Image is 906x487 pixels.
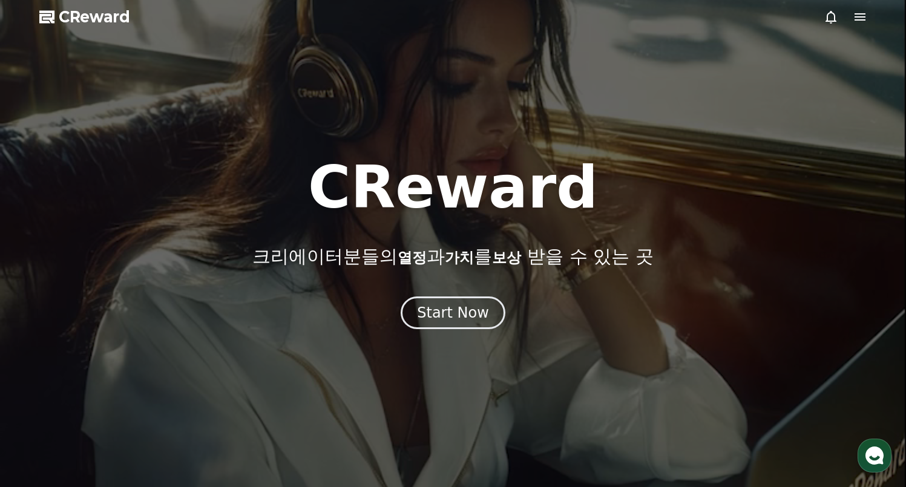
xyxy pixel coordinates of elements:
span: 대화 [111,402,125,412]
a: 대화 [80,384,156,414]
a: 홈 [4,384,80,414]
a: CReward [39,7,130,27]
button: Start Now [401,296,505,329]
a: Start Now [401,309,505,320]
p: 크리에이터분들의 과 를 받을 수 있는 곳 [252,246,653,267]
a: 설정 [156,384,232,414]
span: CReward [59,7,130,27]
h1: CReward [308,159,598,217]
span: 열정 [398,249,427,266]
span: 보상 [492,249,521,266]
span: 가치 [445,249,474,266]
span: 홈 [38,402,45,411]
span: 설정 [187,402,202,411]
div: Start Now [417,303,489,322]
